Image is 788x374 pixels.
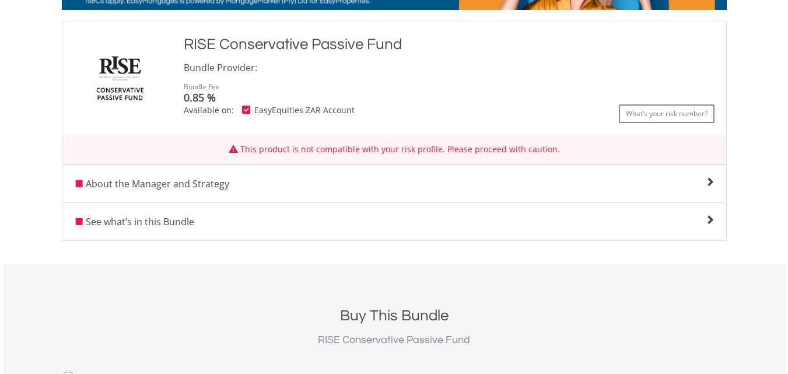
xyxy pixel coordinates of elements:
span: Available on: [184,104,234,116]
img: RISE%20Conservative%20passive%20fund.png [76,46,164,107]
div: RISE Conservative Passive Fund [62,332,727,348]
span: Bundle Provider: [184,61,257,74]
span: See what’s in this Bundle [86,215,194,228]
a: What’s your risk number? [619,104,715,123]
div: RISE Conservative Passive Fund [184,34,715,55]
span: 0.85 % [184,90,216,104]
span: About the Manager and Strategy [86,177,229,190]
span: Bundle Fee [184,82,220,92]
span: This product is not compatible with your risk profile. Please proceed with caution. [240,144,560,155]
h1: Buy This Bundle [62,305,727,326]
span: EasyEquities ZAR Account [254,104,355,116]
